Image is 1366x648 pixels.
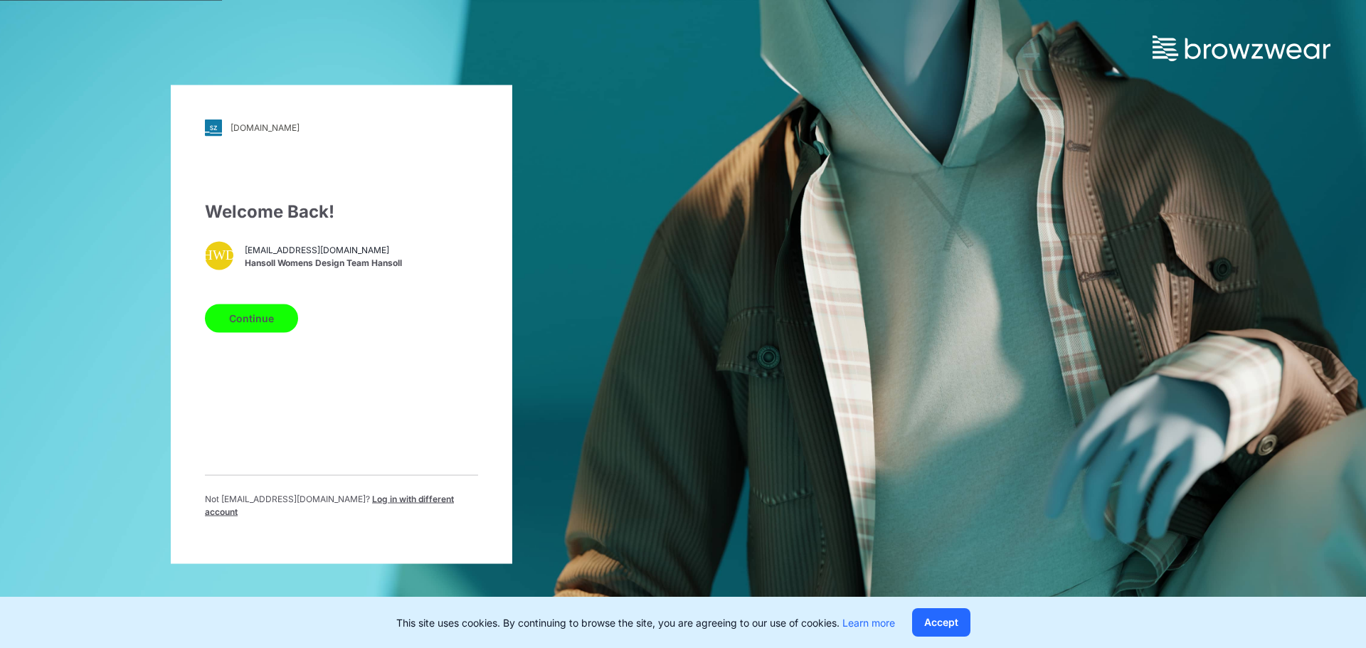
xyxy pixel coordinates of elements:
[205,119,478,136] a: [DOMAIN_NAME]
[205,241,233,270] div: HWD
[396,615,895,630] p: This site uses cookies. By continuing to browse the site, you are agreeing to our use of cookies.
[205,198,478,224] div: Welcome Back!
[205,304,298,332] button: Continue
[231,122,300,133] div: [DOMAIN_NAME]
[245,244,402,257] span: [EMAIL_ADDRESS][DOMAIN_NAME]
[842,617,895,629] a: Learn more
[205,119,222,136] img: svg+xml;base64,PHN2ZyB3aWR0aD0iMjgiIGhlaWdodD0iMjgiIHZpZXdCb3g9IjAgMCAyOCAyOCIgZmlsbD0ibm9uZSIgeG...
[245,257,402,270] span: Hansoll Womens Design Team Hansoll
[205,492,478,518] p: Not [EMAIL_ADDRESS][DOMAIN_NAME] ?
[912,608,970,637] button: Accept
[1153,36,1330,61] img: browzwear-logo.73288ffb.svg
